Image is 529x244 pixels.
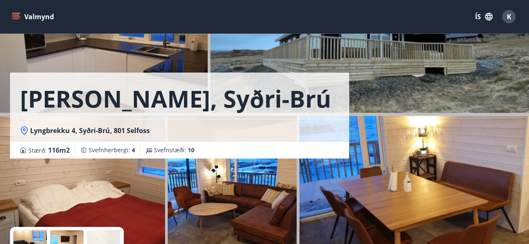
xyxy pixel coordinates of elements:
span: K [507,12,511,21]
button: ÍS [470,9,497,24]
button: menu [10,9,57,24]
span: Lyngbrekku 4, Syðri-Brú, 801 Selfoss [30,126,150,135]
span: 10 [188,146,194,154]
span: 4 [132,146,135,154]
span: Stærð : [28,145,70,155]
h1: [PERSON_NAME], Syðri-Brú [20,83,331,114]
span: Svefnstæði : [154,146,194,154]
span: Svefnherbergi : [89,146,135,154]
span: 116 m2 [48,146,70,155]
button: K [499,7,519,27]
